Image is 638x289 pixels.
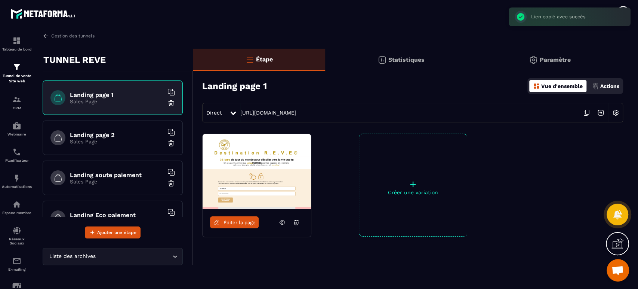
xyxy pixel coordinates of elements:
[529,55,538,64] img: setting-gr.5f69749f.svg
[12,63,21,72] img: formation
[359,189,467,195] p: Créer une variation
[70,91,163,98] h6: Landing page 1
[2,116,32,142] a: automationsautomationsWebinaire
[70,171,163,179] h6: Landing soute paiement
[2,237,32,245] p: Réseaux Sociaux
[594,106,608,120] img: arrow-next.bcc2205e.svg
[12,95,21,104] img: formation
[203,134,311,209] img: image
[12,36,21,45] img: formation
[2,132,32,136] p: Webinaire
[12,147,21,156] img: scheduler
[2,89,32,116] a: formationformationCRM
[541,83,583,89] p: Vue d'ensemble
[2,168,32,194] a: automationsautomationsAutomatisations
[70,139,163,144] p: Sales Page
[2,194,32,220] a: automationsautomationsEspace membre
[2,73,32,84] p: Tunnel de vente Site web
[97,229,136,236] span: Ajouter une étape
[12,174,21,183] img: automations
[70,212,163,219] h6: Landing Eco paiement
[2,31,32,57] a: formationformationTableau de bord
[85,226,141,238] button: Ajouter une étape
[592,83,599,89] img: actions.d6e523a2.png
[2,220,32,251] a: social-networksocial-networkRéseaux Sociaux
[97,252,170,261] input: Search for option
[245,55,254,64] img: bars-o.4a397970.svg
[2,142,32,168] a: schedulerschedulerPlanificateur
[256,56,273,63] p: Étape
[43,52,106,67] p: TUNNEL REVE
[12,200,21,209] img: automations
[43,33,49,39] img: arrow
[10,7,78,21] img: logo
[47,252,97,261] span: Liste des archives
[43,33,95,39] a: Gestion des tunnels
[2,47,32,51] p: Tableau de bord
[359,179,467,189] p: +
[167,180,175,187] img: trash
[2,185,32,189] p: Automatisations
[167,140,175,147] img: trash
[377,55,386,64] img: stats.20deebd0.svg
[12,256,21,265] img: email
[2,211,32,215] p: Espace membre
[240,110,296,116] a: [URL][DOMAIN_NAME]
[12,121,21,130] img: automations
[388,56,425,63] p: Statistiques
[43,248,183,265] div: Search for option
[540,56,571,63] p: Paramètre
[2,158,32,162] p: Planificateur
[70,98,163,104] p: Sales Page
[2,106,32,110] p: CRM
[608,106,623,120] img: setting-w.858f3a88.svg
[2,57,32,89] a: formationformationTunnel de vente Site web
[12,226,21,235] img: social-network
[202,81,267,91] h3: Landing page 1
[600,83,619,89] p: Actions
[533,83,540,89] img: dashboard-orange.40269519.svg
[70,131,163,139] h6: Landing page 2
[2,251,32,277] a: emailemailE-mailing
[210,216,259,228] a: Éditer la page
[224,220,256,225] span: Éditer la page
[206,110,222,116] span: Direct
[167,100,175,107] img: trash
[70,179,163,185] p: Sales Page
[2,267,32,271] p: E-mailing
[607,259,629,282] div: Ouvrir le chat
